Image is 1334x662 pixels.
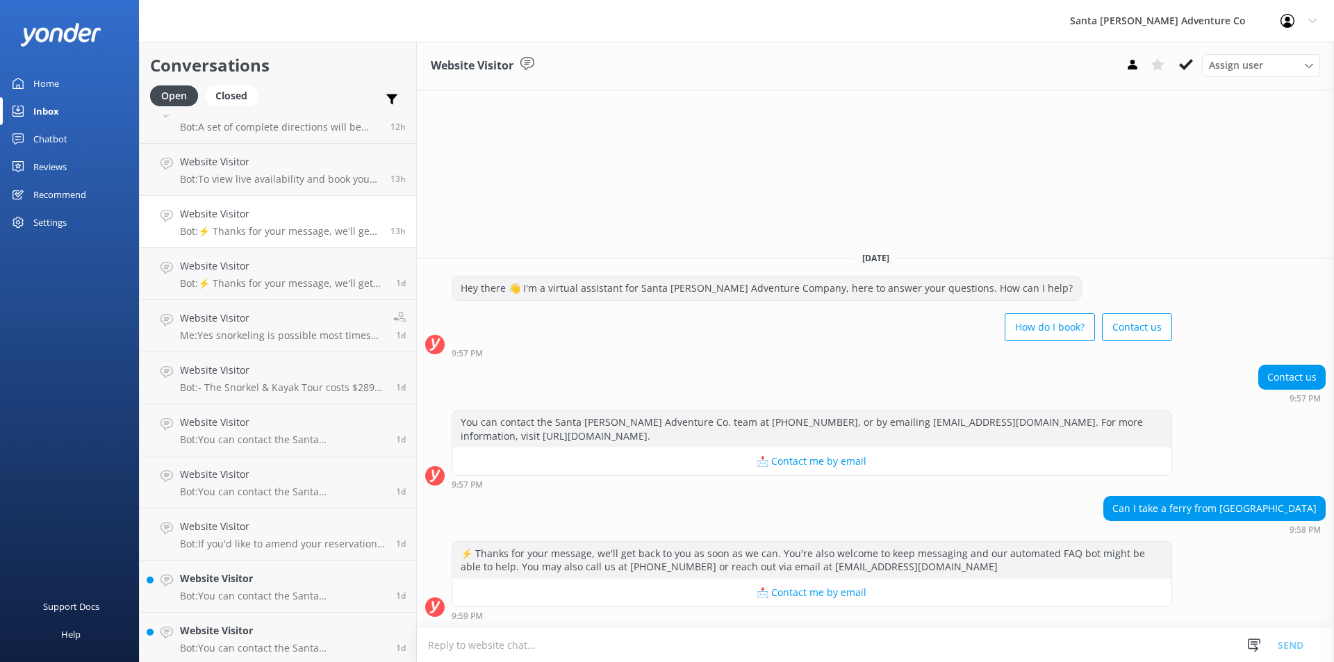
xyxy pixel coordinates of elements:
[452,481,483,489] strong: 9:57 PM
[180,642,386,654] p: Bot: You can contact the Santa [PERSON_NAME] Adventure Co. team at [PHONE_NUMBER], or by emailing...
[452,349,483,358] strong: 9:57 PM
[140,248,416,300] a: Website VisitorBot:⚡ Thanks for your message, we'll get back to you as soon as we can. You're als...
[180,590,386,602] p: Bot: You can contact the Santa [PERSON_NAME] Adventure Co. team at [PHONE_NUMBER], or by emailing...
[33,181,86,208] div: Recommend
[150,52,406,78] h2: Conversations
[1259,365,1325,389] div: Contact us
[205,85,258,106] div: Closed
[21,23,101,46] img: yonder-white-logo.png
[390,121,406,133] span: 10:32pm 17-Aug-2025 (UTC -07:00) America/Tijuana
[396,329,406,341] span: 09:12am 17-Aug-2025 (UTC -07:00) America/Tijuana
[431,57,513,75] h3: Website Visitor
[61,620,81,648] div: Help
[180,173,380,185] p: Bot: To view live availability and book your Santa [PERSON_NAME] Adventure tour, please visit [UR...
[396,538,406,549] span: 10:44pm 16-Aug-2025 (UTC -07:00) America/Tijuana
[396,590,406,602] span: 09:06pm 16-Aug-2025 (UTC -07:00) America/Tijuana
[390,173,406,185] span: 10:03pm 17-Aug-2025 (UTC -07:00) America/Tijuana
[180,381,386,394] p: Bot: - The Snorkel & Kayak Tour costs $289 per person plus ferry transportation ($70 for adults, ...
[452,611,1172,620] div: 09:59pm 17-Aug-2025 (UTC -07:00) America/Tijuana
[140,352,416,404] a: Website VisitorBot:- The Snorkel & Kayak Tour costs $289 per person plus ferry transportation ($7...
[1258,393,1326,403] div: 09:57pm 17-Aug-2025 (UTC -07:00) America/Tijuana
[180,363,386,378] h4: Website Visitor
[180,225,380,238] p: Bot: ⚡ Thanks for your message, we'll get back to you as soon as we can. You're also welcome to k...
[1005,313,1095,341] button: How do I book?
[854,252,898,264] span: [DATE]
[452,479,1172,489] div: 09:57pm 17-Aug-2025 (UTC -07:00) America/Tijuana
[1209,58,1263,73] span: Assign user
[452,276,1081,300] div: Hey there 👋 I'm a virtual assistant for Santa [PERSON_NAME] Adventure Company, here to answer you...
[180,258,386,274] h4: Website Visitor
[396,642,406,654] span: 04:03pm 16-Aug-2025 (UTC -07:00) America/Tijuana
[180,277,386,290] p: Bot: ⚡ Thanks for your message, we'll get back to you as soon as we can. You're also welcome to k...
[1290,526,1321,534] strong: 9:58 PM
[33,208,67,236] div: Settings
[140,300,416,352] a: Website VisitorMe:Yes snorkeling is possible most times dependent on your tour choice and timing....
[205,88,265,103] a: Closed
[33,97,59,125] div: Inbox
[1104,497,1325,520] div: Can I take a ferry from [GEOGRAPHIC_DATA]
[452,579,1171,606] button: 📩 Contact me by email
[140,456,416,508] a: Website VisitorBot:You can contact the Santa [PERSON_NAME] Adventure Co. team at [PHONE_NUMBER], ...
[452,447,1171,475] button: 📩 Contact me by email
[180,538,386,550] p: Bot: If you'd like to amend your reservation, please contact the Santa [PERSON_NAME] Adventure Co...
[180,433,386,446] p: Bot: You can contact the Santa [PERSON_NAME] Adventure Co. team at [PHONE_NUMBER], or by emailing...
[180,623,386,638] h4: Website Visitor
[180,519,386,534] h4: Website Visitor
[180,571,386,586] h4: Website Visitor
[150,85,198,106] div: Open
[180,311,383,326] h4: Website Visitor
[180,329,383,342] p: Me: Yes snorkeling is possible most times dependent on your tour choice and timing. If you were o...
[452,411,1171,447] div: You can contact the Santa [PERSON_NAME] Adventure Co. team at [PHONE_NUMBER], or by emailing [EMA...
[452,348,1172,358] div: 09:57pm 17-Aug-2025 (UTC -07:00) America/Tijuana
[396,381,406,393] span: 09:07am 17-Aug-2025 (UTC -07:00) America/Tijuana
[390,225,406,237] span: 09:58pm 17-Aug-2025 (UTC -07:00) America/Tijuana
[140,561,416,613] a: Website VisitorBot:You can contact the Santa [PERSON_NAME] Adventure Co. team at [PHONE_NUMBER], ...
[33,125,67,153] div: Chatbot
[150,88,205,103] a: Open
[140,508,416,561] a: Website VisitorBot:If you'd like to amend your reservation, please contact the Santa [PERSON_NAME...
[1290,395,1321,403] strong: 9:57 PM
[140,404,416,456] a: Website VisitorBot:You can contact the Santa [PERSON_NAME] Adventure Co. team at [PHONE_NUMBER], ...
[140,92,416,144] a: Website VisitorBot:A set of complete directions will be included in your confirmation email. It i...
[452,612,483,620] strong: 9:59 PM
[1103,524,1326,534] div: 09:58pm 17-Aug-2025 (UTC -07:00) America/Tijuana
[452,542,1171,579] div: ⚡ Thanks for your message, we'll get back to you as soon as we can. You're also welcome to keep m...
[33,69,59,97] div: Home
[396,486,406,497] span: 05:50am 17-Aug-2025 (UTC -07:00) America/Tijuana
[396,277,406,289] span: 09:34am 17-Aug-2025 (UTC -07:00) America/Tijuana
[180,415,386,430] h4: Website Visitor
[396,433,406,445] span: 09:02am 17-Aug-2025 (UTC -07:00) America/Tijuana
[180,486,386,498] p: Bot: You can contact the Santa [PERSON_NAME] Adventure Co. team at [PHONE_NUMBER], or by emailing...
[1202,54,1320,76] div: Assign User
[180,467,386,482] h4: Website Visitor
[140,144,416,196] a: Website VisitorBot:To view live availability and book your Santa [PERSON_NAME] Adventure tour, pl...
[180,154,380,169] h4: Website Visitor
[1102,313,1172,341] button: Contact us
[43,593,99,620] div: Support Docs
[180,206,380,222] h4: Website Visitor
[140,196,416,248] a: Website VisitorBot:⚡ Thanks for your message, we'll get back to you as soon as we can. You're als...
[180,121,380,133] p: Bot: A set of complete directions will be included in your confirmation email. It is helpful to h...
[33,153,67,181] div: Reviews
